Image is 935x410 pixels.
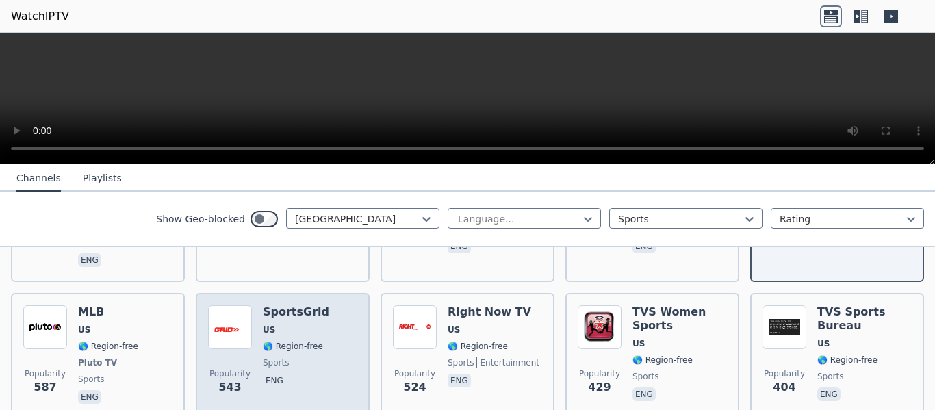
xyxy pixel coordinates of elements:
[448,357,474,368] span: sports
[588,379,611,396] span: 429
[578,305,622,349] img: TVS Women Sports
[394,368,435,379] span: Popularity
[448,324,460,335] span: US
[34,379,56,396] span: 587
[448,374,471,387] p: eng
[632,338,645,349] span: US
[11,8,69,25] a: WatchIPTV
[209,368,251,379] span: Popularity
[78,390,101,404] p: eng
[632,387,656,401] p: eng
[263,324,275,335] span: US
[817,371,843,382] span: sports
[218,379,241,396] span: 543
[579,368,620,379] span: Popularity
[476,357,539,368] span: entertainment
[817,338,830,349] span: US
[208,305,252,349] img: SportsGrid
[156,212,245,226] label: Show Geo-blocked
[632,371,658,382] span: sports
[263,305,329,319] h6: SportsGrid
[263,357,289,368] span: sports
[448,305,539,319] h6: Right Now TV
[403,379,426,396] span: 524
[263,341,323,352] span: 🌎 Region-free
[817,355,878,366] span: 🌎 Region-free
[393,305,437,349] img: Right Now TV
[78,324,90,335] span: US
[78,341,138,352] span: 🌎 Region-free
[773,379,795,396] span: 404
[83,166,122,192] button: Playlists
[78,357,117,368] span: Pluto TV
[817,305,912,333] h6: TVS Sports Bureau
[25,368,66,379] span: Popularity
[448,341,508,352] span: 🌎 Region-free
[78,374,104,385] span: sports
[16,166,61,192] button: Channels
[78,253,101,267] p: eng
[763,305,806,349] img: TVS Sports Bureau
[632,305,727,333] h6: TVS Women Sports
[632,355,693,366] span: 🌎 Region-free
[78,305,138,319] h6: MLB
[263,374,286,387] p: eng
[817,387,841,401] p: eng
[764,368,805,379] span: Popularity
[23,305,67,349] img: MLB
